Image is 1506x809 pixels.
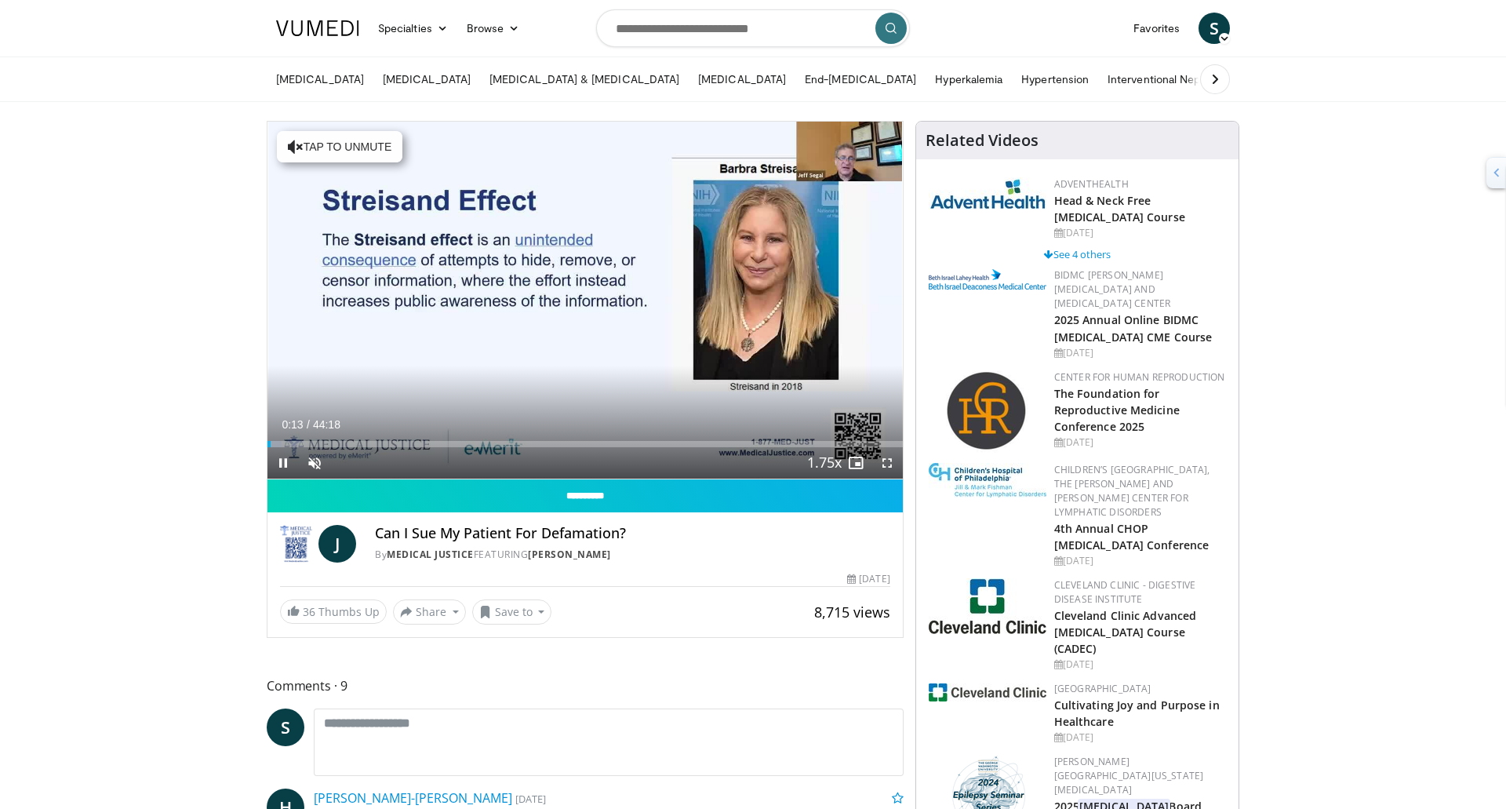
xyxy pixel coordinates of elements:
[1054,658,1226,672] div: [DATE]
[44,25,77,38] div: v 4.0.25
[689,64,795,95] a: [MEDICAL_DATA]
[1098,64,1247,95] a: Interventional Nephrology
[60,93,140,103] div: Domain Overview
[25,41,38,53] img: website_grey.svg
[1054,578,1196,606] a: Cleveland Clinic - Digestive Disease Institute
[156,91,169,104] img: tab_keywords_by_traffic_grey.svg
[280,599,387,624] a: 36 Thumbs Up
[795,64,926,95] a: End-[MEDICAL_DATA]
[840,447,871,479] button: Enable picture-in-picture mode
[528,548,611,561] a: [PERSON_NAME]
[276,20,359,36] img: VuMedi Logo
[25,25,38,38] img: logo_orange.svg
[929,578,1046,634] img: 26c3db21-1732-4825-9e63-fd6a0021a399.jpg.150x105_q85_autocrop_double_scale_upscale_version-0.2.jpg
[1124,13,1189,44] a: Favorites
[280,525,312,563] img: Medical Justice
[1054,698,1220,729] a: Cultivating Joy and Purpose in Healthcare
[375,525,890,542] h4: Can I Sue My Patient For Defamation?
[1054,731,1226,745] div: [DATE]
[318,525,356,563] a: J
[375,548,890,562] div: By FEATURING
[472,599,552,625] button: Save to
[387,548,474,561] a: Medical Justice
[267,447,299,479] button: Pause
[303,604,315,619] span: 36
[299,447,330,479] button: Unmute
[515,792,546,806] small: [DATE]
[1054,435,1226,450] div: [DATE]
[1199,13,1230,44] a: S
[809,447,840,479] button: Playback Rate
[1054,346,1226,360] div: [DATE]
[373,64,480,95] a: [MEDICAL_DATA]
[1054,226,1226,240] div: [DATE]
[1054,755,1204,796] a: [PERSON_NAME][GEOGRAPHIC_DATA][US_STATE][MEDICAL_DATA]
[1054,268,1171,310] a: BIDMC [PERSON_NAME][MEDICAL_DATA] and [MEDICAL_DATA] Center
[596,9,910,47] input: Search topics, interventions
[369,13,457,44] a: Specialties
[929,463,1046,497] img: ffa5faa8-5a43-44fb-9bed-3795f4b5ac57.jpg.150x105_q85_autocrop_double_scale_upscale_version-0.2.jpg
[480,64,689,95] a: [MEDICAL_DATA] & [MEDICAL_DATA]
[1054,463,1210,519] a: Children’s [GEOGRAPHIC_DATA], The [PERSON_NAME] and [PERSON_NAME] Center for Lymphatic Disorders
[871,447,903,479] button: Fullscreen
[282,418,303,431] span: 0:13
[267,441,903,447] div: Progress Bar
[267,676,904,696] span: Comments 9
[1054,521,1210,552] a: 4th Annual CHOP [MEDICAL_DATA] Conference
[847,572,889,586] div: [DATE]
[277,131,402,162] button: Tap to unmute
[457,13,529,44] a: Browse
[1054,312,1213,344] a: 2025 Annual Online BIDMC [MEDICAL_DATA] CME Course
[1054,386,1180,434] a: The Foundation for Reproductive Medicine Conference 2025
[946,370,1028,453] img: c058e059-5986-4522-8e32-16b7599f4943.png.150x105_q85_autocrop_double_scale_upscale_version-0.2.png
[1054,177,1129,191] a: AdventHealth
[307,418,310,431] span: /
[173,93,264,103] div: Keywords by Traffic
[1054,370,1225,384] a: Center for Human Reproduction
[814,603,890,621] span: 8,715 views
[1054,554,1226,568] div: [DATE]
[926,131,1039,150] h4: Related Videos
[313,418,340,431] span: 44:18
[1012,64,1098,95] a: Hypertension
[929,269,1046,290] img: c96b19ec-a48b-46a9-9095-935f19585444.png.150x105_q85_autocrop_double_scale_upscale_version-0.2.png
[267,64,373,95] a: [MEDICAL_DATA]
[1054,608,1197,656] a: Cleveland Clinic Advanced [MEDICAL_DATA] Course (CADEC)
[41,41,173,53] div: Domain: [DOMAIN_NAME]
[929,177,1046,210] img: 5c3c682d-da39-4b33-93a5-b3fb6ba9580b.jpg.150x105_q85_autocrop_double_scale_upscale_version-0.2.jpg
[393,599,466,625] button: Share
[929,683,1046,701] img: 1ef99228-8384-4f7a-af87-49a18d542794.png.150x105_q85_autocrop_double_scale_upscale_version-0.2.jpg
[267,122,903,479] video-js: Video Player
[314,789,512,807] a: [PERSON_NAME]-[PERSON_NAME]
[1054,682,1151,695] a: [GEOGRAPHIC_DATA]
[42,91,55,104] img: tab_domain_overview_orange.svg
[1044,247,1111,261] a: See 4 others
[926,64,1012,95] a: Hyperkalemia
[267,709,304,746] a: S
[1054,193,1185,224] a: Head & Neck Free [MEDICAL_DATA] Course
